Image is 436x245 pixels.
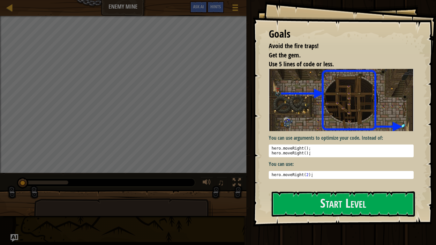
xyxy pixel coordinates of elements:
li: Avoid the fire traps! [261,41,412,51]
span: ♫ [218,178,224,187]
span: Ask AI [193,4,204,10]
li: Get the gem. [261,51,412,60]
span: Use 5 lines of code or less. [269,60,334,68]
p: You can use: [269,160,414,168]
button: Adjust volume [200,177,213,190]
button: ♫ [216,177,227,190]
img: Enemy mine [269,69,414,131]
div: Goals [269,27,414,41]
li: Use 5 lines of code or less. [261,60,412,69]
span: Avoid the fire traps! [269,41,319,50]
span: Hints [210,4,221,10]
button: Ask AI [190,1,207,13]
button: Show game menu [227,1,243,16]
span: Get the gem. [269,51,301,59]
button: Start Level [272,191,415,217]
button: Ask AI [11,234,18,242]
button: Toggle fullscreen [230,177,243,190]
p: You can use arguments to optimize your code. Instead of: [269,134,414,142]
